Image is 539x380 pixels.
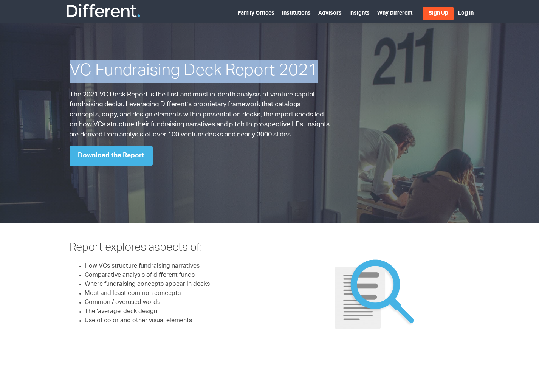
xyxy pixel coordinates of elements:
[85,307,264,316] li: The ‘average’ deck design
[85,280,264,289] li: Where fundraising concepts appear in decks
[423,7,454,20] a: Sign Up
[85,298,264,307] li: Common / overused words
[238,11,274,16] a: Family Offices
[70,146,153,166] a: Download the Report
[318,11,342,16] a: Advisors
[85,316,264,326] li: Use of color and other visual elements
[458,11,474,16] a: Log In
[70,90,332,140] p: The 2021 VC Deck Report is the first and most in-depth analysis of venture capital fundraising de...
[65,3,141,18] img: Different Funds
[85,271,264,280] li: Comparative analysis of different funds
[349,11,370,16] a: Insights
[85,262,264,271] li: How VCs structure fundraising narratives
[282,11,311,16] a: Institutions
[377,11,412,16] a: Why Different
[70,241,264,256] h3: Report explores aspects of:
[85,289,264,298] li: Most and least common concepts
[70,60,332,83] h1: VC Fundraising Deck Report 2021
[316,241,429,351] img: DueDilgraphic-diff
